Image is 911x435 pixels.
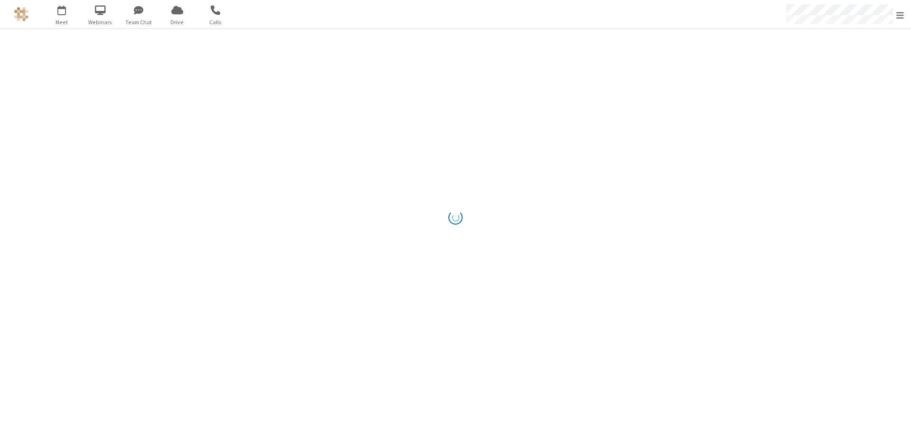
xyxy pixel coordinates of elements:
[159,18,195,27] span: Drive
[44,18,80,27] span: Meet
[14,7,28,21] img: QA Selenium DO NOT DELETE OR CHANGE
[198,18,233,27] span: Calls
[121,18,157,27] span: Team Chat
[83,18,118,27] span: Webinars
